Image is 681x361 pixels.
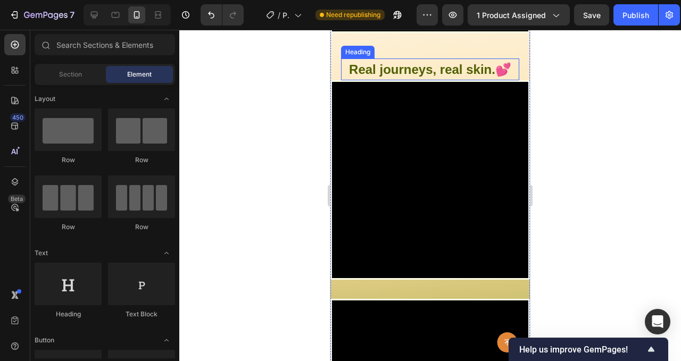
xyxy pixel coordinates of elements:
[4,4,79,26] button: 7
[35,248,48,258] span: Text
[326,10,380,20] span: Need republishing
[468,4,570,26] button: 1 product assigned
[330,30,530,361] iframe: Design area
[35,94,55,104] span: Layout
[477,10,546,21] span: 1 product assigned
[35,335,54,345] span: Button
[10,113,26,122] div: 450
[108,222,175,232] div: Row
[35,155,102,165] div: Row
[8,195,26,203] div: Beta
[519,345,645,355] span: Help us improve GemPages!
[622,10,649,21] div: Publish
[35,309,102,319] div: Heading
[70,9,74,21] p: 7
[108,155,175,165] div: Row
[158,245,175,262] span: Toggle open
[35,34,175,55] input: Search Sections & Elements
[574,4,609,26] button: Save
[127,70,152,79] span: Element
[519,343,658,356] button: Show survey - Help us improve GemPages!
[108,309,175,319] div: Text Block
[645,309,670,334] div: Open Intercom Messenger
[278,10,280,21] span: /
[613,4,658,26] button: Publish
[2,52,198,248] iframe: Video
[201,4,244,26] div: Undo/Redo
[35,222,102,232] div: Row
[158,90,175,107] span: Toggle open
[158,332,175,349] span: Toggle open
[583,11,601,20] span: Save
[283,10,290,21] span: Product Page - [DATE] 12:06:52
[59,70,82,79] span: Section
